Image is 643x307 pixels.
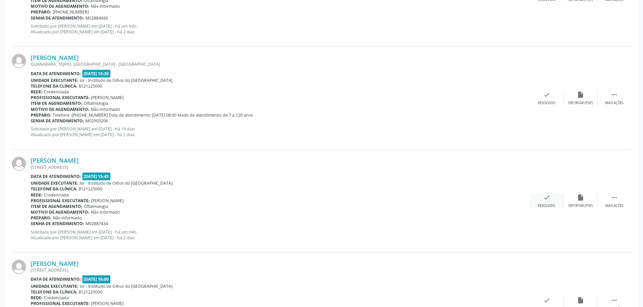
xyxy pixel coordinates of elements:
[53,9,89,15] span: [PHONE_NUMBER]
[44,295,69,301] span: Credenciada
[31,157,79,164] a: [PERSON_NAME]
[79,186,102,192] span: 8121225000
[82,173,111,180] span: [DATE] 15:45
[85,15,108,21] span: M02884660
[31,126,530,137] p: Solicitado por [PERSON_NAME] em [DATE] - há 19 dias Atualizado por [PERSON_NAME] em [DATE] - há 2...
[80,283,172,289] span: Ior - Institudo de Olhos do [GEOGRAPHIC_DATA]
[31,100,82,106] b: Item de agendamento:
[543,194,551,201] i: check
[31,61,530,67] div: GUANABARA, TEJIPIO, [GEOGRAPHIC_DATA] - [GEOGRAPHIC_DATA]
[91,301,124,306] span: [PERSON_NAME]
[31,83,77,89] b: Telefone da clínica:
[577,297,584,304] i: insert_drive_file
[31,164,530,170] div: [STREET_ADDRESS]
[538,101,555,105] div: Resolvido
[31,71,81,76] b: Data de atendimento:
[82,70,111,78] span: [DATE] 15:30
[31,180,78,186] b: Unidade executante:
[44,192,69,198] span: Credenciada
[568,101,593,105] div: Exportar (PDF)
[31,276,81,282] b: Data de atendimento:
[91,106,120,112] span: Não informado
[84,100,108,106] span: Oftalmologia
[31,283,78,289] b: Unidade executante:
[605,204,623,208] div: Mais ações
[31,15,84,21] b: Senha de atendimento:
[44,89,69,95] span: Credenciada
[80,180,172,186] span: Ior - Institudo de Olhos do [GEOGRAPHIC_DATA]
[31,23,530,35] p: Solicitado por [PERSON_NAME] em [DATE] - há um mês Atualizado por [PERSON_NAME] em [DATE] - há 2 ...
[31,174,81,179] b: Data de atendimento:
[91,209,120,215] span: Não informado
[31,295,43,301] b: Rede:
[577,194,584,201] i: insert_drive_file
[91,95,124,100] span: [PERSON_NAME]
[611,91,618,98] i: 
[577,91,584,98] i: insert_drive_file
[31,301,90,306] b: Profissional executante:
[31,95,90,100] b: Profissional executante:
[31,186,77,192] b: Telefone da clínica:
[12,54,26,68] img: img
[611,297,618,304] i: 
[31,112,51,118] b: Preparo:
[543,297,551,304] i: check
[80,78,172,83] span: Ior - Institudo de Olhos do [GEOGRAPHIC_DATA]
[31,209,89,215] b: Motivo de agendamento:
[31,204,82,209] b: Item de agendamento:
[53,215,82,221] span: Não informado
[31,260,79,267] a: [PERSON_NAME]
[605,101,623,105] div: Mais ações
[568,204,593,208] div: Exportar (PDF)
[91,3,120,9] span: Não informado
[31,106,89,112] b: Motivo de agendamento:
[611,194,618,201] i: 
[31,221,84,226] b: Senha de atendimento:
[53,112,253,118] span: Telefone: [PHONE_NUMBER] Data de atendimento: [DATE] 08:00 Idade de atendimento: de 7 a 120 anos
[12,157,26,171] img: img
[31,215,51,221] b: Preparo:
[31,3,89,9] b: Motivo de agendamento:
[31,54,79,61] a: [PERSON_NAME]
[31,118,84,124] b: Senha de atendimento:
[31,192,43,198] b: Rede:
[79,289,102,295] span: 8121225000
[91,198,124,204] span: [PERSON_NAME]
[31,9,51,15] b: Preparo:
[85,221,108,226] span: M02887434
[84,204,108,209] span: Oftalmologia
[12,260,26,274] img: img
[82,275,111,283] span: [DATE] 16:00
[543,91,551,98] i: check
[31,267,530,273] div: [STREET_ADDRESS]
[79,83,102,89] span: 8121225000
[31,89,43,95] b: Rede:
[538,204,555,208] div: Resolvido
[85,118,108,124] span: M02905206
[31,198,90,204] b: Profissional executante:
[31,78,78,83] b: Unidade executante:
[31,229,530,241] p: Solicitado por [PERSON_NAME] em [DATE] - há um mês Atualizado por [PERSON_NAME] em [DATE] - há 2 ...
[31,289,77,295] b: Telefone da clínica:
